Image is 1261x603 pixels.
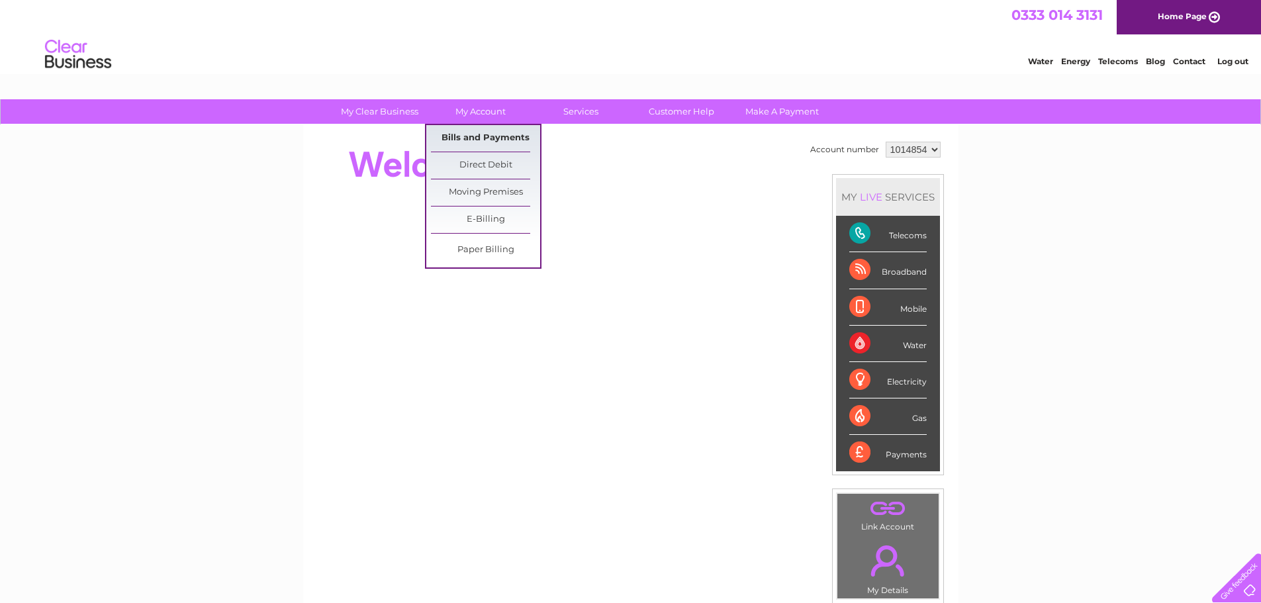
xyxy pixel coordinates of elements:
[431,237,540,263] a: Paper Billing
[857,191,885,203] div: LIVE
[836,178,940,216] div: MY SERVICES
[849,216,927,252] div: Telecoms
[841,497,935,520] a: .
[849,362,927,398] div: Electricity
[807,138,882,161] td: Account number
[849,435,927,471] div: Payments
[1146,56,1165,66] a: Blog
[849,398,927,435] div: Gas
[1061,56,1090,66] a: Energy
[1011,7,1103,23] a: 0333 014 3131
[627,99,736,124] a: Customer Help
[1028,56,1053,66] a: Water
[526,99,635,124] a: Services
[1173,56,1205,66] a: Contact
[426,99,535,124] a: My Account
[1098,56,1138,66] a: Telecoms
[1217,56,1248,66] a: Log out
[841,537,935,584] a: .
[44,34,112,75] img: logo.png
[849,326,927,362] div: Water
[318,7,944,64] div: Clear Business is a trading name of Verastar Limited (registered in [GEOGRAPHIC_DATA] No. 3667643...
[431,179,540,206] a: Moving Premises
[727,99,837,124] a: Make A Payment
[849,252,927,289] div: Broadband
[837,534,939,599] td: My Details
[837,493,939,535] td: Link Account
[431,125,540,152] a: Bills and Payments
[849,289,927,326] div: Mobile
[431,152,540,179] a: Direct Debit
[431,207,540,233] a: E-Billing
[325,99,434,124] a: My Clear Business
